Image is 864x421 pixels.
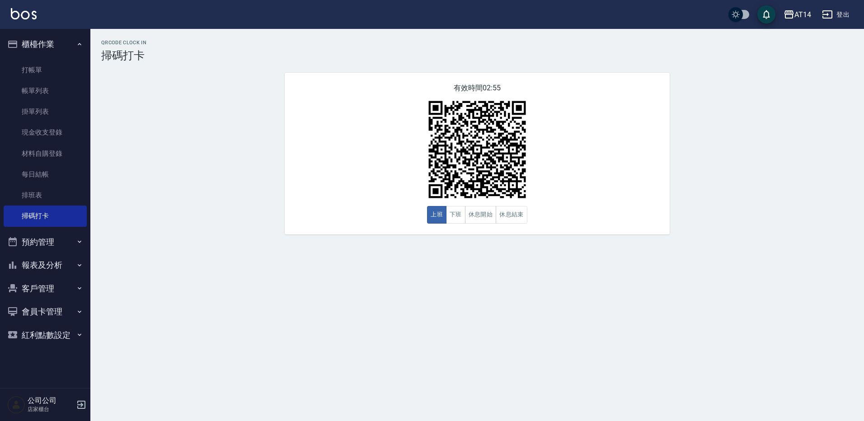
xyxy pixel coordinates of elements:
[4,277,87,300] button: 客戶管理
[28,396,74,405] h5: 公司公司
[4,300,87,323] button: 會員卡管理
[28,405,74,413] p: 店家櫃台
[496,206,527,224] button: 休息結束
[4,206,87,226] a: 掃碼打卡
[285,73,670,234] div: 有效時間 02:55
[4,80,87,101] a: 帳單列表
[4,230,87,254] button: 預約管理
[4,185,87,206] a: 排班表
[101,49,853,62] h3: 掃碼打卡
[780,5,815,24] button: AT14
[4,33,87,56] button: 櫃檯作業
[427,206,446,224] button: 上班
[4,101,87,122] a: 掛單列表
[465,206,497,224] button: 休息開始
[4,164,87,185] a: 每日結帳
[101,40,853,46] h2: QRcode Clock In
[818,6,853,23] button: 登出
[4,253,87,277] button: 報表及分析
[4,143,87,164] a: 材料自購登錄
[7,396,25,414] img: Person
[4,60,87,80] a: 打帳單
[4,323,87,347] button: 紅利點數設定
[4,122,87,143] a: 現金收支登錄
[757,5,775,23] button: save
[446,206,465,224] button: 下班
[794,9,811,20] div: AT14
[11,8,37,19] img: Logo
